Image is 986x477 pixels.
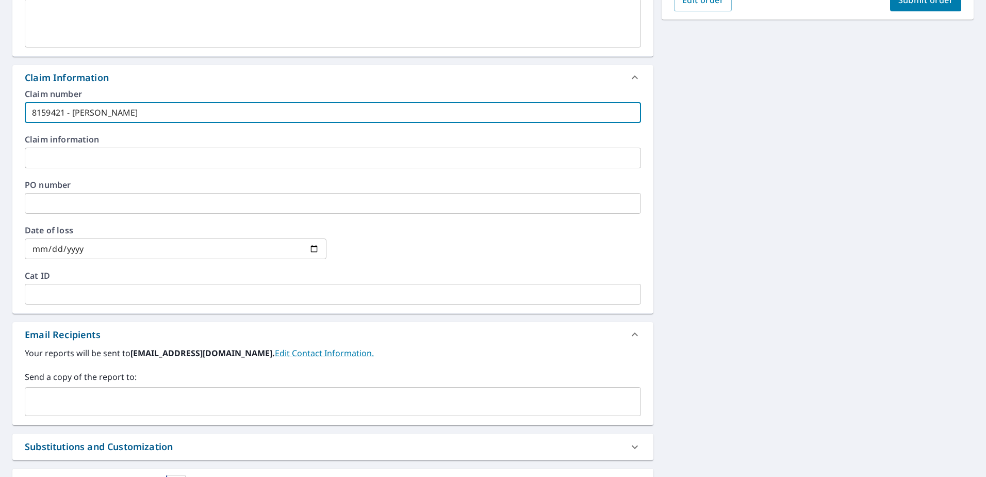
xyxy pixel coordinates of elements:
[130,347,275,359] b: [EMAIL_ADDRESS][DOMAIN_NAME].
[275,347,374,359] a: EditContactInfo
[25,440,173,454] div: Substitutions and Customization
[12,322,653,347] div: Email Recipients
[25,135,641,144] label: Claim information
[25,347,641,359] label: Your reports will be sent to
[25,90,641,98] label: Claim number
[25,226,326,234] label: Date of loss
[12,65,653,90] div: Claim Information
[25,272,641,280] label: Cat ID
[12,434,653,460] div: Substitutions and Customization
[25,371,641,383] label: Send a copy of the report to:
[25,181,641,189] label: PO number
[25,71,109,85] div: Claim Information
[25,328,101,342] div: Email Recipients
